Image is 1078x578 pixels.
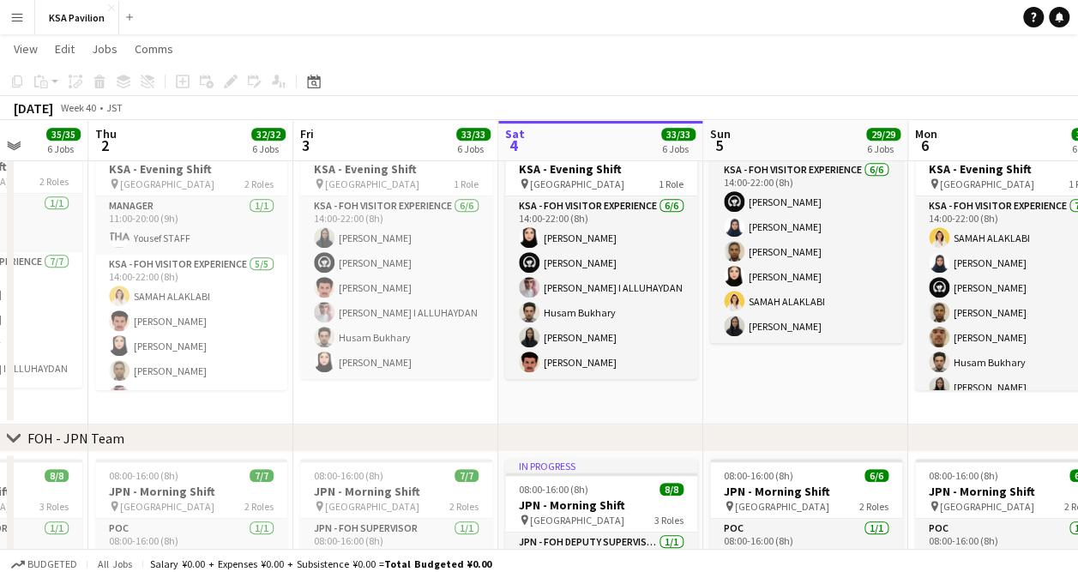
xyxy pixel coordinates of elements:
span: [GEOGRAPHIC_DATA] [325,500,419,513]
div: [DATE] [14,99,53,117]
span: 2 Roles [859,500,888,513]
span: 08:00-16:00 (8h) [314,469,383,482]
span: [GEOGRAPHIC_DATA] [940,178,1034,190]
div: FOH - JPN Team [27,430,124,447]
span: All jobs [94,557,136,570]
span: [GEOGRAPHIC_DATA] [120,178,214,190]
div: JST [106,101,123,114]
div: 6 Jobs [47,142,80,155]
span: Budgeted [27,558,77,570]
app-job-card: 14:00-22:00 (8h)6/6KSA - Evening Shift [GEOGRAPHIC_DATA]1 RoleKSA - FOH Visitor Experience6/614:0... [710,100,902,343]
span: 2 Roles [244,500,274,513]
span: Total Budgeted ¥0.00 [384,557,491,570]
span: 7/7 [250,469,274,482]
h3: JPN - Morning Shift [505,497,697,513]
span: 4 [503,135,525,155]
div: In progress [505,459,697,473]
app-card-role: KSA - FOH Visitor Experience6/614:00-22:00 (8h)[PERSON_NAME][PERSON_NAME][PERSON_NAME][PERSON_NAM... [300,196,492,379]
app-job-card: 11:00-22:00 (11h)6/6KSA - Evening Shift [GEOGRAPHIC_DATA]2 RolesManager1/111:00-20:00 (9h)Yousef ... [95,136,287,390]
div: 6 Jobs [457,142,490,155]
span: 7/7 [455,469,479,482]
span: [GEOGRAPHIC_DATA] [735,500,829,513]
span: 33/33 [661,128,696,141]
div: 6 Jobs [662,142,695,155]
span: 2 Roles [449,500,479,513]
button: KSA Pavilion [35,1,119,34]
span: 35/35 [46,128,81,141]
span: 3 Roles [39,500,69,513]
app-card-role: POC1/108:00-16:00 (8h)[PERSON_NAME] [710,519,902,577]
span: 29/29 [866,128,900,141]
span: 5 [708,135,731,155]
span: [GEOGRAPHIC_DATA] [530,514,624,527]
span: Week 40 [57,101,99,114]
span: Edit [55,41,75,57]
span: Sat [505,126,525,141]
span: 2 Roles [39,175,69,188]
div: 6 Jobs [867,142,900,155]
h3: KSA - Evening Shift [300,161,492,177]
span: [GEOGRAPHIC_DATA] [530,178,624,190]
span: 6 [912,135,937,155]
span: Mon [915,126,937,141]
span: Thu [95,126,117,141]
span: View [14,41,38,57]
div: 6 Jobs [252,142,285,155]
span: 8/8 [45,469,69,482]
span: 8/8 [659,483,684,496]
app-card-role: POC1/108:00-16:00 (8h)[PERSON_NAME] [95,519,287,577]
a: View [7,38,45,60]
span: [GEOGRAPHIC_DATA] [325,178,419,190]
app-job-card: 14:00-22:00 (8h)6/6KSA - Evening Shift [GEOGRAPHIC_DATA]1 RoleKSA - FOH Visitor Experience6/614:0... [505,136,697,379]
span: 33/33 [456,128,491,141]
h3: KSA - Evening Shift [95,161,287,177]
span: 1 Role [659,178,684,190]
span: 6/6 [864,469,888,482]
span: [GEOGRAPHIC_DATA] [120,500,214,513]
app-card-role: Manager1/111:00-20:00 (9h)Yousef STAFF [95,196,287,255]
button: Budgeted [9,555,80,574]
div: Salary ¥0.00 + Expenses ¥0.00 + Subsistence ¥0.00 = [150,557,491,570]
span: 2 Roles [244,178,274,190]
app-card-role: KSA - FOH Visitor Experience6/614:00-22:00 (8h)[PERSON_NAME][PERSON_NAME][PERSON_NAME] I ALLUHAYD... [505,196,697,379]
span: 08:00-16:00 (8h) [519,483,588,496]
app-card-role: KSA - FOH Visitor Experience5/514:00-22:00 (8h)SAMAH ALAKLABI[PERSON_NAME][PERSON_NAME][PERSON_NA... [95,255,287,412]
span: Sun [710,126,731,141]
span: 08:00-16:00 (8h) [929,469,998,482]
h3: JPN - Morning Shift [300,484,492,499]
span: 3 Roles [654,514,684,527]
span: 3 [298,135,314,155]
span: 08:00-16:00 (8h) [724,469,793,482]
span: 32/32 [251,128,286,141]
app-job-card: 14:00-22:00 (8h)6/6KSA - Evening Shift [GEOGRAPHIC_DATA]1 RoleKSA - FOH Visitor Experience6/614:0... [300,136,492,379]
app-card-role: JPN - FOH Supervisor1/108:00-16:00 (8h)[PERSON_NAME] [300,519,492,577]
a: Jobs [85,38,124,60]
app-card-role: KSA - FOH Visitor Experience6/614:00-22:00 (8h)[PERSON_NAME][PERSON_NAME][PERSON_NAME][PERSON_NAM... [710,160,902,343]
a: Comms [128,38,180,60]
h3: KSA - Evening Shift [505,161,697,177]
span: [GEOGRAPHIC_DATA] [940,500,1034,513]
h3: JPN - Morning Shift [710,484,902,499]
span: 08:00-16:00 (8h) [109,469,178,482]
span: Jobs [92,41,117,57]
span: Fri [300,126,314,141]
span: 2 [93,135,117,155]
h3: JPN - Morning Shift [95,484,287,499]
a: Edit [48,38,81,60]
span: Comms [135,41,173,57]
span: 1 Role [454,178,479,190]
